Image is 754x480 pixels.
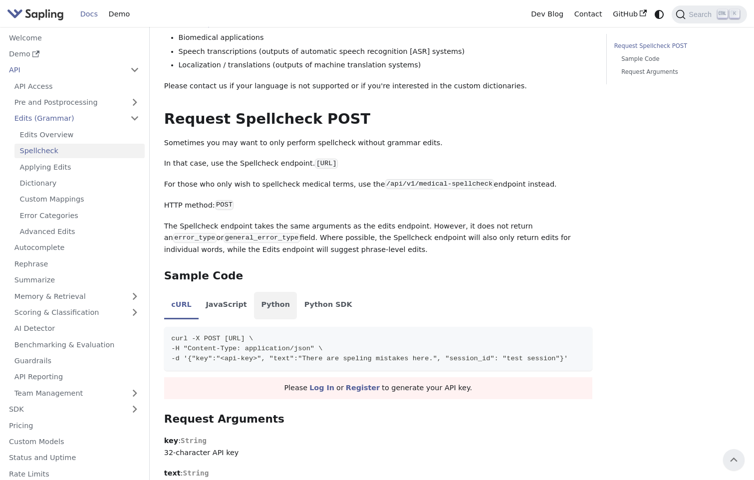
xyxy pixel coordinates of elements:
[385,179,494,189] code: /api/v1/medical-spellcheck
[164,137,592,149] p: Sometimes you may want to only perform spellcheck without grammar edits.
[9,370,145,384] a: API Reporting
[9,111,145,126] a: Edits (Grammar)
[75,6,103,22] a: Docs
[254,292,297,320] li: Python
[14,208,145,223] a: Error Categories
[164,413,592,426] h3: Request Arguments
[164,435,592,459] p: : 32-character API key
[183,469,209,477] span: String
[9,321,145,336] a: AI Detector
[14,160,145,174] a: Applying Edits
[14,144,145,158] a: Spellcheck
[164,437,178,445] strong: key
[103,6,135,22] a: Demo
[179,46,592,58] li: Speech transcriptions (outputs of automatic speech recognition [ASR] systems)
[3,47,145,61] a: Demo
[9,79,145,93] a: API Access
[9,305,145,320] a: Scoring & Classification
[9,354,145,368] a: Guardrails
[672,5,747,23] button: Search (Ctrl+K)
[164,377,592,399] div: Please or to generate your API key.
[607,6,652,22] a: GitHub
[569,6,608,22] a: Contact
[14,225,145,239] a: Advanced Edits
[164,200,592,212] p: HTTP method:
[3,402,125,417] a: SDK
[164,469,181,477] strong: text
[171,335,253,342] span: curl -X POST [URL] \
[3,418,145,433] a: Pricing
[164,179,592,191] p: For those who only wish to spellcheck medical terms, use the endpoint instead.
[179,32,592,44] li: Biomedical applications
[9,386,145,400] a: Team Management
[525,6,568,22] a: Dev Blog
[199,292,254,320] li: JavaScript
[3,63,125,77] a: API
[9,289,145,303] a: Memory & Retrieval
[723,449,745,471] button: Scroll back to top
[9,337,145,352] a: Benchmarking & Evaluation
[164,158,592,170] p: In that case, use the Spellcheck endpoint.
[9,256,145,271] a: Rephrase
[7,7,64,21] img: Sapling.ai
[224,233,299,243] code: general_error_type
[297,292,359,320] li: Python SDK
[164,110,592,128] h2: Request Spellcheck POST
[215,200,234,210] code: POST
[164,80,592,92] p: Please contact us if your language is not supported or if you're interested in the custom diction...
[9,95,145,110] a: Pre and Postprocessing
[346,384,380,392] a: Register
[9,240,145,255] a: Autocomplete
[9,273,145,287] a: Summarize
[7,7,67,21] a: Sapling.ai
[164,221,592,256] p: The Spellcheck endpoint takes the same arguments as the edits endpoint. However, it does not retu...
[686,10,718,18] span: Search
[125,402,145,417] button: Expand sidebar category 'SDK'
[181,437,207,445] span: String
[14,192,145,207] a: Custom Mappings
[125,63,145,77] button: Collapse sidebar category 'API'
[309,384,334,392] a: Log In
[621,54,733,64] a: Sample Code
[14,176,145,191] a: Dictionary
[730,9,740,18] kbd: K
[179,59,592,71] li: Localization / translations (outputs of machine translation systems)
[171,345,322,352] span: -H "Content-Type: application/json" \
[164,292,199,320] li: cURL
[3,30,145,45] a: Welcome
[164,269,592,283] h3: Sample Code
[614,41,736,51] a: Request Spellcheck POST
[315,159,338,169] code: [URL]
[14,127,145,142] a: Edits Overview
[3,435,145,449] a: Custom Models
[3,451,145,465] a: Status and Uptime
[652,7,667,21] button: Switch between dark and light mode (currently system mode)
[173,233,217,243] code: error_type
[171,355,568,362] span: -d '{"key":"<api-key>", "text":"There are speling mistakes here.", "session_id": "test session"}'
[621,67,733,77] a: Request Arguments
